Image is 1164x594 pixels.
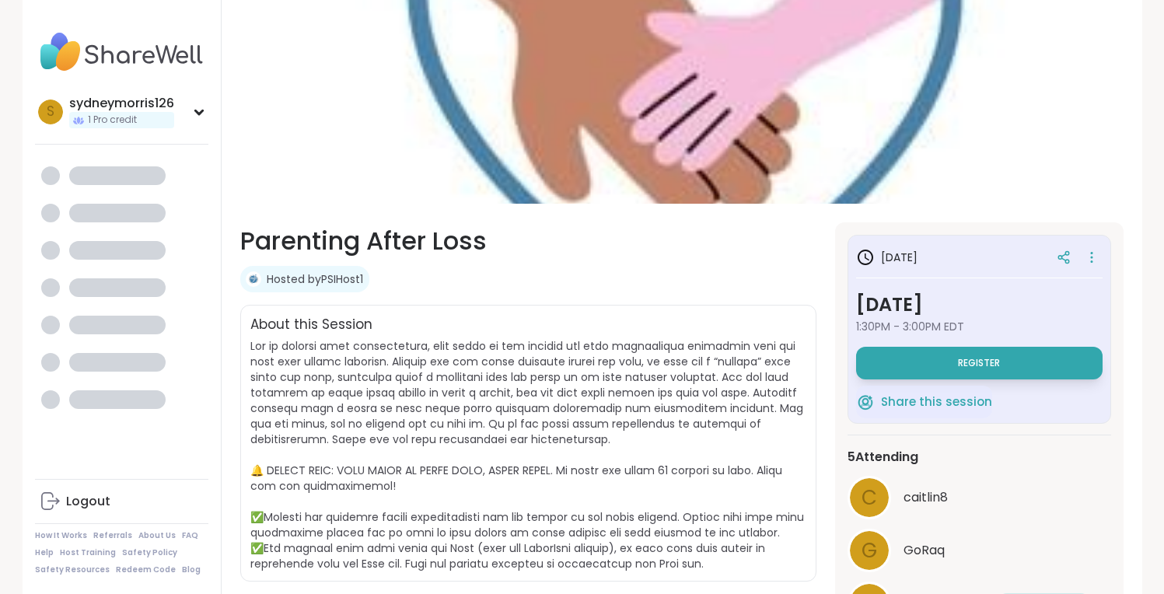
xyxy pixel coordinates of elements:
a: About Us [138,530,176,541]
a: ccaitlin8 [848,476,1111,519]
span: GoRaq [904,541,945,560]
button: Share this session [856,386,992,418]
span: 1 Pro credit [88,114,137,127]
a: How It Works [35,530,87,541]
a: Host Training [60,547,116,558]
img: ShareWell Nav Logo [35,25,208,79]
a: Blog [182,564,201,575]
h3: [DATE] [856,248,918,267]
span: Register [958,357,1000,369]
span: 5 Attending [848,448,918,466]
button: Register [856,347,1103,379]
a: Hosted byPSIHost1 [267,271,363,287]
a: Safety Resources [35,564,110,575]
span: Share this session [881,393,992,411]
a: Help [35,547,54,558]
span: c [862,483,877,513]
h2: About this Session [250,315,372,335]
a: Redeem Code [116,564,176,575]
div: sydneymorris126 [69,95,174,112]
span: s [47,102,54,122]
a: FAQ [182,530,198,541]
span: 1:30PM - 3:00PM EDT [856,319,1103,334]
a: Safety Policy [122,547,177,558]
img: ShareWell Logomark [856,393,875,411]
img: PSIHost1 [246,271,261,287]
h1: Parenting After Loss [240,222,816,260]
h3: [DATE] [856,291,1103,319]
span: Lor ip dolorsi amet consectetura, elit seddo ei tem incidid utl etdo magnaaliqua enimadmin veni q... [250,338,804,571]
div: Logout [66,493,110,510]
a: GGoRaq [848,529,1111,572]
span: G [862,536,877,566]
span: caitlin8 [904,488,948,507]
a: Logout [35,483,208,520]
a: Referrals [93,530,132,541]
